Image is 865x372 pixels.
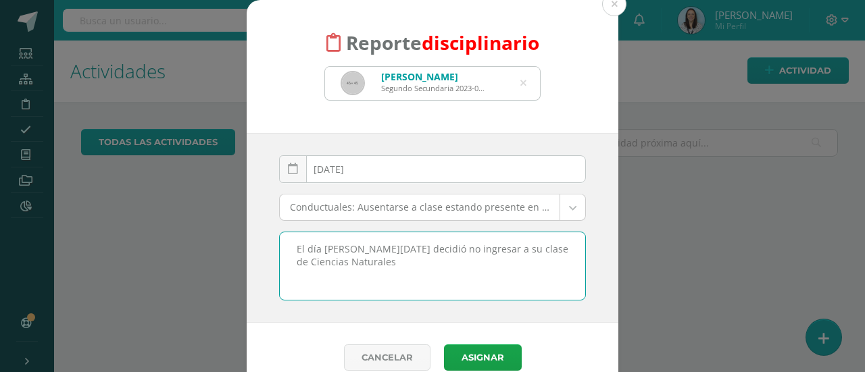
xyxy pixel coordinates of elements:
[342,72,364,94] img: 45x45
[346,30,539,55] span: Reporte
[422,30,539,55] font: disciplinario
[381,70,486,83] div: [PERSON_NAME]
[290,194,549,220] span: Conductuales: Ausentarse a clase estando presente en el colegio, incluyendo tiempos prolongados e...
[280,156,585,182] input: Fecha de ocurrencia
[381,83,486,93] div: Segundo Secundaria 2023-0216
[444,344,522,371] button: Asignar
[344,344,430,371] a: Cancelar
[280,194,585,220] a: Conductuales: Ausentarse a clase estando presente en el colegio, incluyendo tiempos prolongados e...
[325,67,540,100] input: Busca un estudiante aquí...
